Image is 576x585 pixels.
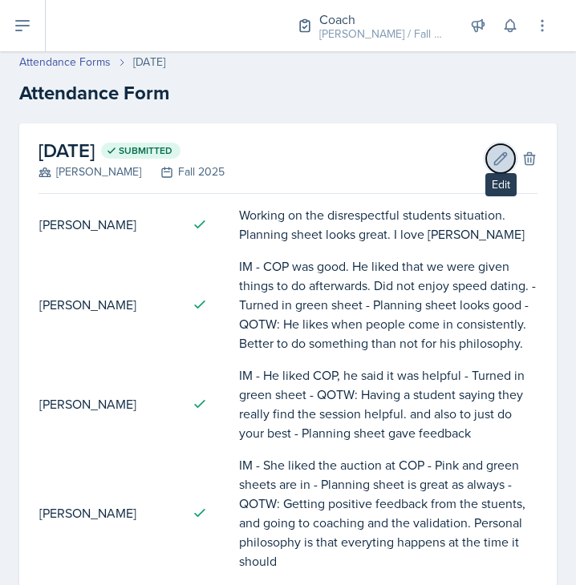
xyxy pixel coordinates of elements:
h2: [DATE] [39,136,225,165]
td: [PERSON_NAME] [39,199,179,250]
a: Attendance Forms [19,54,111,71]
div: [PERSON_NAME] / Fall 2025 [319,26,448,42]
td: IM - He liked COP, he said it was helpful - Turned in green sheet - QOTW: Having a student saying... [238,359,537,449]
span: Submitted [119,144,172,157]
td: [PERSON_NAME] [39,359,179,449]
button: Edit [486,144,515,173]
td: [PERSON_NAME] [39,449,179,577]
div: [DATE] [133,54,165,71]
div: Coach [319,10,448,29]
td: IM - She liked the auction at COP - Pink and green sheets are in - Planning sheet is great as alw... [238,449,537,577]
td: Working on the disrespectful students situation. Planning sheet looks great. I love [PERSON_NAME] [238,199,537,250]
td: IM - COP was good. He liked that we were given things to do afterwards. Did not enjoy speed datin... [238,250,537,359]
div: [PERSON_NAME] Fall 2025 [39,163,225,180]
h2: Attendance Form [19,79,557,107]
td: [PERSON_NAME] [39,250,179,359]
